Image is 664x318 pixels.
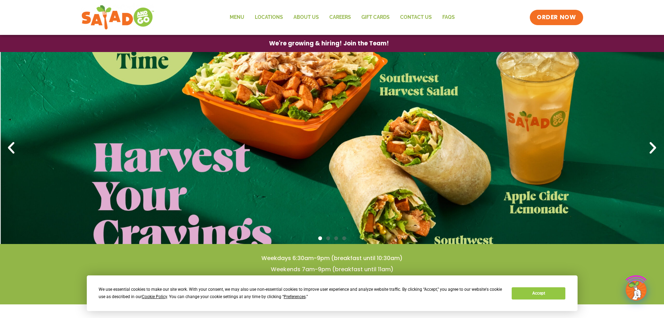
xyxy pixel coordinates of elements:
[645,140,661,156] div: Next slide
[326,236,330,240] span: Go to slide 2
[356,9,395,25] a: GIFT CARDS
[224,9,460,25] nav: Menu
[530,10,583,25] a: ORDER NOW
[14,254,650,262] h4: Weekdays 6:30am-9pm (breakfast until 10:30am)
[142,294,167,299] span: Cookie Policy
[334,236,338,240] span: Go to slide 3
[87,275,578,311] div: Cookie Consent Prompt
[318,236,322,240] span: Go to slide 1
[3,140,19,156] div: Previous slide
[224,9,250,25] a: Menu
[324,9,356,25] a: Careers
[81,3,155,31] img: new-SAG-logo-768×292
[288,9,324,25] a: About Us
[395,9,437,25] a: Contact Us
[537,13,576,22] span: ORDER NOW
[14,266,650,273] h4: Weekends 7am-9pm (breakfast until 11am)
[259,35,399,52] a: We're growing & hiring! Join the Team!
[512,287,565,299] button: Accept
[250,9,288,25] a: Locations
[284,294,306,299] span: Preferences
[342,236,346,240] span: Go to slide 4
[99,286,503,301] div: We use essential cookies to make our site work. With your consent, we may also use non-essential ...
[437,9,460,25] a: FAQs
[269,40,389,46] span: We're growing & hiring! Join the Team!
